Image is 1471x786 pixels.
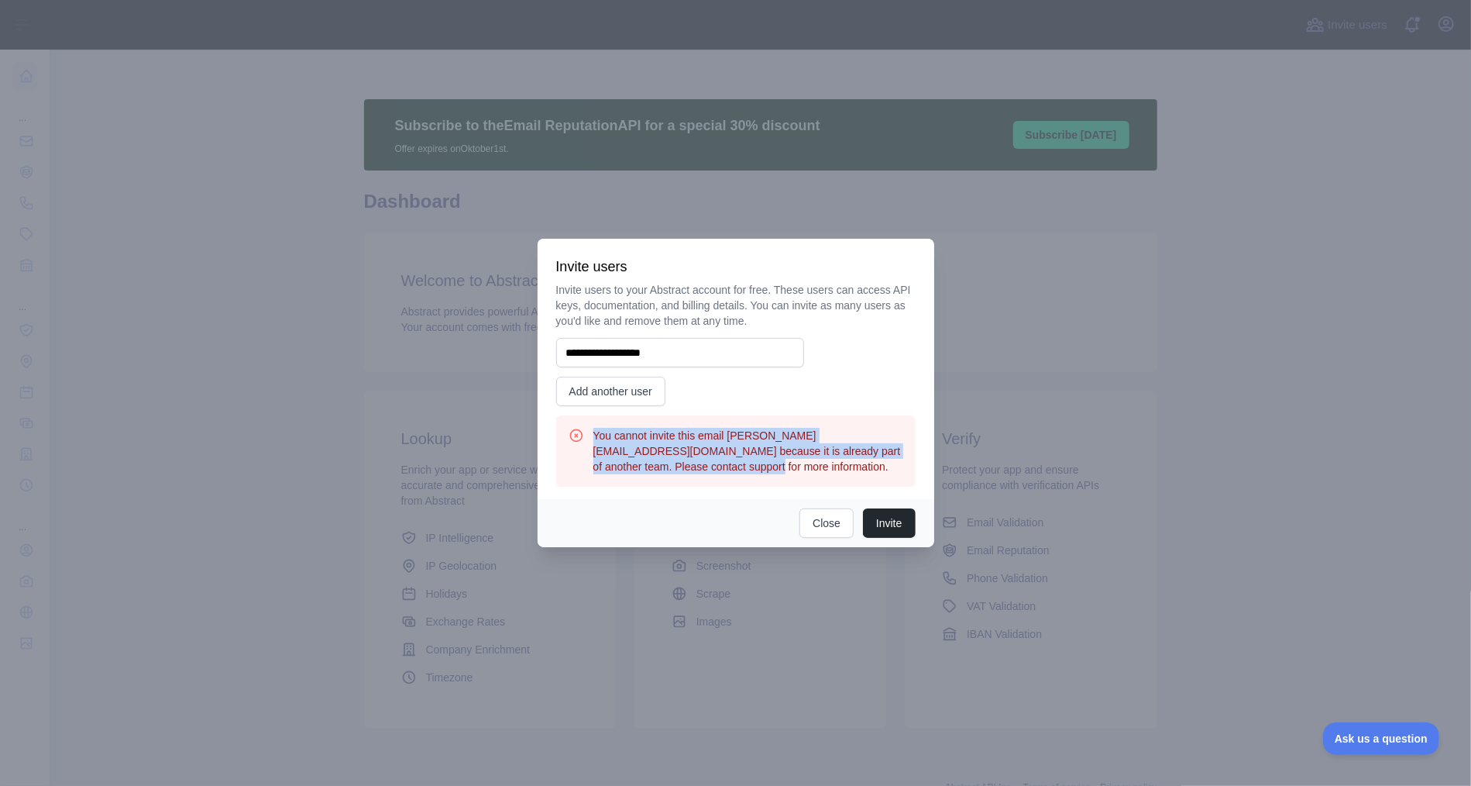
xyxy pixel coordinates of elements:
[556,377,665,406] button: Add another user
[799,508,854,538] button: Close
[556,282,916,329] p: Invite users to your Abstract account for free. These users can access API keys, documentation, a...
[593,428,903,474] h3: You cannot invite this email [PERSON_NAME][EMAIL_ADDRESS][DOMAIN_NAME] because it is already part...
[863,508,915,538] button: Invite
[1323,722,1440,755] iframe: Toggle Customer Support
[556,257,916,276] h3: Invite users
